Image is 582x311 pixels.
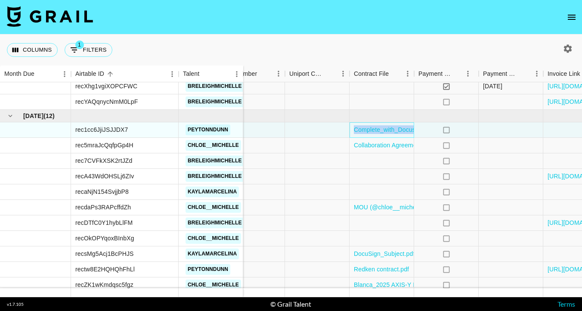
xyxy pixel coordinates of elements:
div: recaNjN154SvjjbP8 [75,187,129,196]
div: rec1cc6JjiJSJJDX7 [75,125,128,134]
span: ( 12 ) [43,112,55,120]
div: Uniport Contact Email [285,65,350,82]
a: breleighmichelle [186,96,244,107]
button: Show filters [65,43,112,57]
div: rec5mraJcQqfpGp4H [75,141,133,149]
button: Sort [389,68,401,80]
button: Menu [58,68,71,81]
div: rectw8E2HQHQhFhLl [75,265,135,274]
button: Menu [461,67,474,80]
div: 9/18/2025 [483,82,502,90]
button: Menu [272,67,285,80]
div: recYAQqnycNmM0LpF [75,97,138,106]
a: breleighmichelle [186,171,244,182]
a: chloe__michelle [186,233,241,244]
button: Menu [337,67,350,80]
button: Menu [401,67,414,80]
div: v 1.7.105 [7,302,24,307]
a: breleighmichelle [186,155,244,166]
a: kaylamarcelina [186,187,239,197]
button: Sort [199,68,211,80]
div: recdaPs3RAPcffdZh [75,203,131,211]
div: © Grail Talent [270,300,311,308]
button: Sort [325,68,337,80]
a: chloe__michelle [186,202,241,213]
button: Sort [104,68,116,80]
div: recXhg1vgiXOPCFWC [75,82,137,90]
div: recOkOPYqoxBInbXg [75,234,134,243]
div: Payment Sent [414,65,479,82]
button: Menu [230,68,243,81]
a: DocuSign_Subject.pdf [354,249,415,258]
div: Talent [183,65,199,82]
a: peytonndunn [186,124,230,135]
a: Complete_with_Docusign_Peyton_Dunn_X_Bloom_C.pdf [354,125,511,134]
div: Payment Sent [418,65,452,82]
div: Invoice Link [548,65,580,82]
div: Uniport Contact Email [289,65,325,82]
a: Collaboration Agreement_Chloe X BB FY26 (1) (1).pdf [354,141,502,149]
button: Menu [166,68,179,81]
button: Sort [257,68,269,80]
div: Contract File [354,65,389,82]
button: Sort [452,68,464,80]
button: Sort [34,68,46,80]
button: open drawer [563,9,580,26]
div: Payment Sent Date [479,65,543,82]
a: MOU (@chloe__michelle)_September_Skintfic_Contract(1).pdf [354,203,526,211]
div: recDTfC0Y1hybLlFM [75,218,133,227]
div: rec7CVFkXSK2rtJZd [75,156,132,165]
a: kaylamarcelina [186,249,239,259]
span: [DATE] [23,112,43,120]
a: peytonndunn [186,264,230,275]
button: Select columns [7,43,58,57]
div: Payment Sent Date [483,65,518,82]
a: chloe__michelle [186,280,241,290]
div: PO Number [220,65,285,82]
button: Sort [518,68,530,80]
span: 1 [75,40,84,49]
div: Month Due [4,65,34,82]
a: chloe__michelle [186,140,241,151]
button: Menu [530,67,543,80]
a: breleighmichelle [186,81,244,92]
a: Redken contract.pdf [354,265,409,274]
div: Contract File [350,65,414,82]
button: hide children [4,110,16,122]
a: breleighmichelle [186,218,244,228]
img: Grail Talent [7,6,93,27]
div: recA43WdOHSLj6ZIv [75,172,134,180]
div: recZK1wKmdqsc5fgz [75,280,133,289]
div: Talent [179,65,243,82]
div: Airtable ID [75,65,104,82]
a: Terms [557,300,575,308]
div: recsMg5Acj1BcPHJS [75,249,134,258]
div: Airtable ID [71,65,179,82]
